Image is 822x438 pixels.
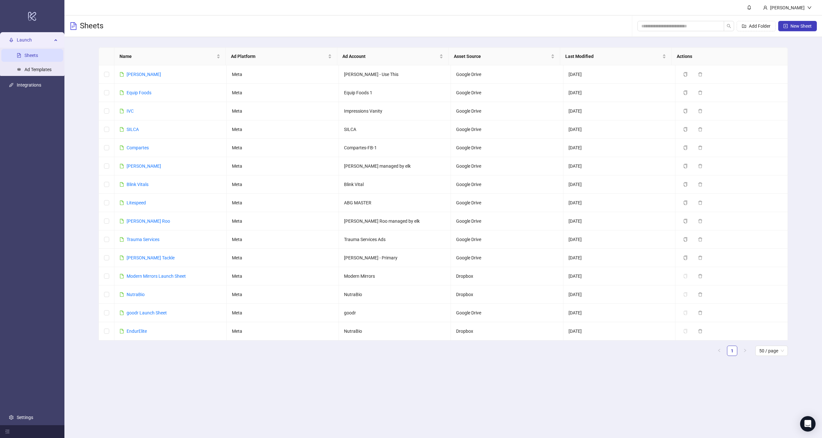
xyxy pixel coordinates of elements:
span: delete [698,329,703,333]
span: file [119,200,124,205]
td: Google Drive [451,304,563,322]
span: copy [683,72,688,77]
span: copy [683,237,688,242]
span: Ad Account [342,53,438,60]
a: Trauma Services [127,237,159,242]
th: Ad Account [337,48,449,65]
a: SILCA [127,127,139,132]
button: The sheet needs to be migrated before it can be duplicated. Please open the sheet to migrate it. [681,327,693,335]
a: Litespeed [127,200,146,205]
span: menu-fold [5,429,10,434]
td: [DATE] [563,194,675,212]
a: Modern Mirrors Launch Sheet [127,274,186,279]
td: Meta [227,102,339,120]
td: Dropbox [451,322,563,340]
span: file [119,292,124,297]
td: Google Drive [451,249,563,267]
a: goodr Launch Sheet [127,310,167,315]
span: file-text [70,22,77,30]
span: Ad Platform [231,53,327,60]
span: down [807,5,812,10]
h3: Sheets [80,21,103,31]
td: Google Drive [451,175,563,194]
td: Equip Foods 1 [339,84,451,102]
span: bell [747,5,751,10]
div: Page Size [755,346,788,356]
td: Meta [227,285,339,304]
a: Blink Vitals [127,182,148,187]
td: [DATE] [563,120,675,139]
td: [DATE] [563,212,675,230]
li: Next Page [740,346,750,356]
a: EndurElite [127,329,147,334]
td: [DATE] [563,285,675,304]
th: Last Modified [560,48,672,65]
td: Meta [227,194,339,212]
button: The sheet needs to be migrated before it can be duplicated. Please open the sheet to migrate it. [681,309,693,317]
td: NutraBio [339,285,451,304]
a: Integrations [17,83,41,88]
th: Name [114,48,226,65]
td: [DATE] [563,157,675,175]
span: left [717,349,721,352]
td: Modern Mirrors [339,267,451,285]
td: [DATE] [563,102,675,120]
span: delete [698,292,703,297]
a: [PERSON_NAME] Tackle [127,255,175,260]
td: Dropbox [451,267,563,285]
span: delete [698,237,703,242]
td: Google Drive [451,120,563,139]
td: [DATE] [563,139,675,157]
span: Launch [17,34,52,47]
span: search [727,24,731,28]
td: Meta [227,304,339,322]
td: Meta [227,157,339,175]
span: 50 / page [759,346,784,356]
a: NutraBio [127,292,145,297]
span: folder-add [742,24,746,28]
span: file [119,90,124,95]
span: file [119,72,124,77]
td: Meta [227,120,339,139]
span: file [119,164,124,168]
td: [DATE] [563,65,675,84]
span: copy [683,182,688,187]
span: delete [698,182,703,187]
th: Ad Platform [226,48,337,65]
span: file [119,256,124,260]
button: left [714,346,724,356]
span: file [119,145,124,150]
td: Google Drive [451,65,563,84]
span: right [743,349,747,352]
td: Meta [227,322,339,340]
td: Impressions Vanity [339,102,451,120]
a: 1 [727,346,737,356]
span: delete [698,72,703,77]
td: ABG MASTER [339,194,451,212]
span: file [119,127,124,132]
td: [PERSON_NAME] Roo managed by elk [339,212,451,230]
td: Meta [227,249,339,267]
span: New Sheet [790,23,812,29]
th: Actions [672,48,783,65]
td: goodr [339,304,451,322]
td: Google Drive [451,230,563,249]
td: SILCA [339,120,451,139]
td: [DATE] [563,267,675,285]
span: file [119,109,124,113]
span: delete [698,164,703,168]
span: delete [698,145,703,150]
td: NutraBio [339,322,451,340]
span: file [119,274,124,278]
a: [PERSON_NAME] [127,163,161,169]
span: rocket [9,38,14,42]
span: file [119,311,124,315]
span: plus-square [783,24,788,28]
a: Compartes [127,145,149,150]
td: Google Drive [451,194,563,212]
span: file [119,237,124,242]
a: IVC [127,108,134,114]
button: Add Folder [737,21,776,31]
td: Trauma Services Ads [339,230,451,249]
